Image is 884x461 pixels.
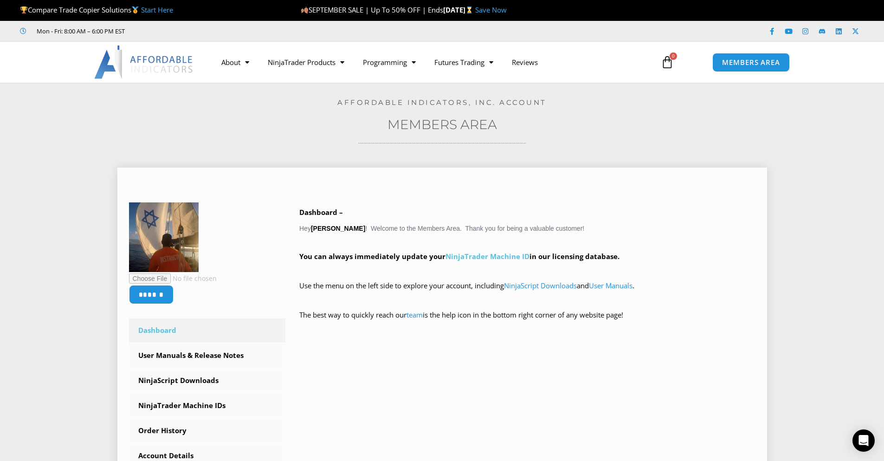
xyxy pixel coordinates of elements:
img: ⌛ [466,6,473,13]
a: 0 [647,49,688,76]
div: Hey ! Welcome to the Members Area. Thank you for being a valuable customer! [299,206,755,335]
img: LogoAI | Affordable Indicators – NinjaTrader [94,45,194,79]
strong: [DATE] [443,5,475,14]
span: SEPTEMBER SALE | Up To 50% OFF | Ends [301,5,443,14]
strong: [PERSON_NAME] [311,225,365,232]
a: Save Now [475,5,507,14]
img: 🍂 [301,6,308,13]
a: Affordable Indicators, Inc. Account [337,98,547,107]
div: Open Intercom Messenger [852,429,875,452]
a: Start Here [141,5,173,14]
img: 🥇 [132,6,139,13]
a: NinjaTrader Machine IDs [129,394,286,418]
a: About [212,52,258,73]
strong: You can always immediately update your in our licensing database. [299,252,619,261]
a: NinjaTrader Machine ID [445,252,529,261]
nav: Menu [212,52,650,73]
a: NinjaTrader Products [258,52,354,73]
a: team [407,310,423,319]
span: 0 [670,52,677,60]
img: 🏆 [20,6,27,13]
a: User Manuals [589,281,632,290]
p: Use the menu on the left side to explore your account, including and . [299,279,755,305]
a: Programming [354,52,425,73]
a: Members Area [387,117,497,132]
img: affab47d508d4a7909407836c6b057c93442958e540c59483b396a57721d3526 [129,202,199,272]
b: Dashboard – [299,208,343,217]
a: Order History [129,419,286,443]
span: Compare Trade Copier Solutions [20,5,173,14]
a: Futures Trading [425,52,503,73]
a: Reviews [503,52,547,73]
a: NinjaScript Downloads [504,281,577,290]
a: NinjaScript Downloads [129,369,286,393]
a: User Manuals & Release Notes [129,344,286,368]
p: The best way to quickly reach our is the help icon in the bottom right corner of any website page! [299,309,755,335]
iframe: Customer reviews powered by Trustpilot [138,26,277,36]
span: Mon - Fri: 8:00 AM – 6:00 PM EST [34,26,125,37]
a: Dashboard [129,318,286,343]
